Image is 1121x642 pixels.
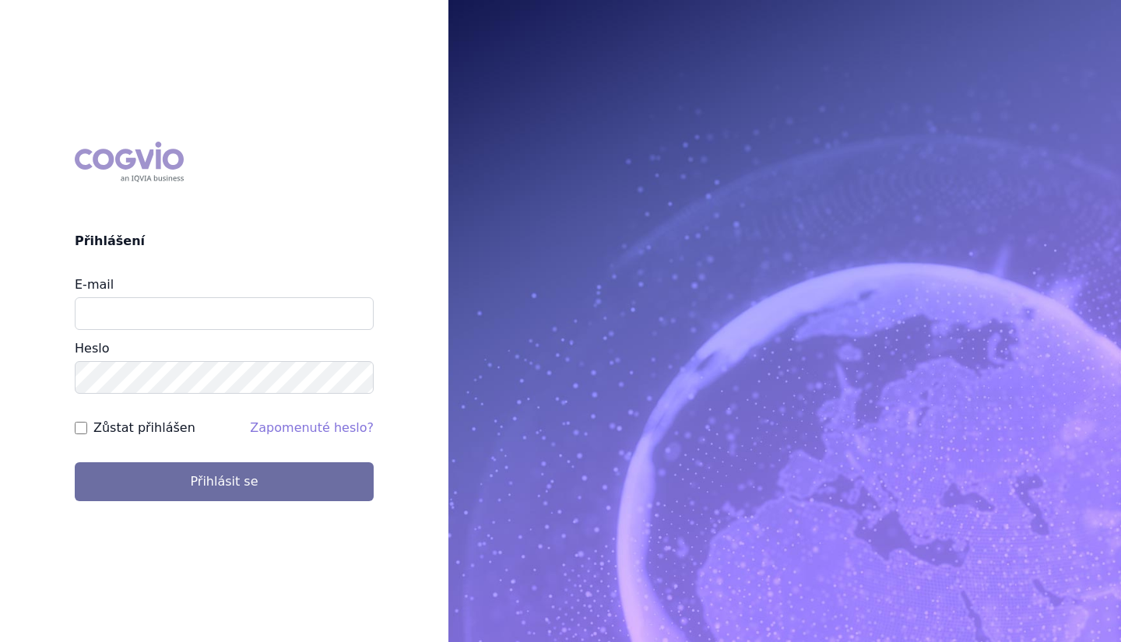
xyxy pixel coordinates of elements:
[250,420,374,435] a: Zapomenuté heslo?
[75,341,109,356] label: Heslo
[93,419,195,437] label: Zůstat přihlášen
[75,142,184,182] div: COGVIO
[75,277,114,292] label: E-mail
[75,462,374,501] button: Přihlásit se
[75,232,374,251] h2: Přihlášení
